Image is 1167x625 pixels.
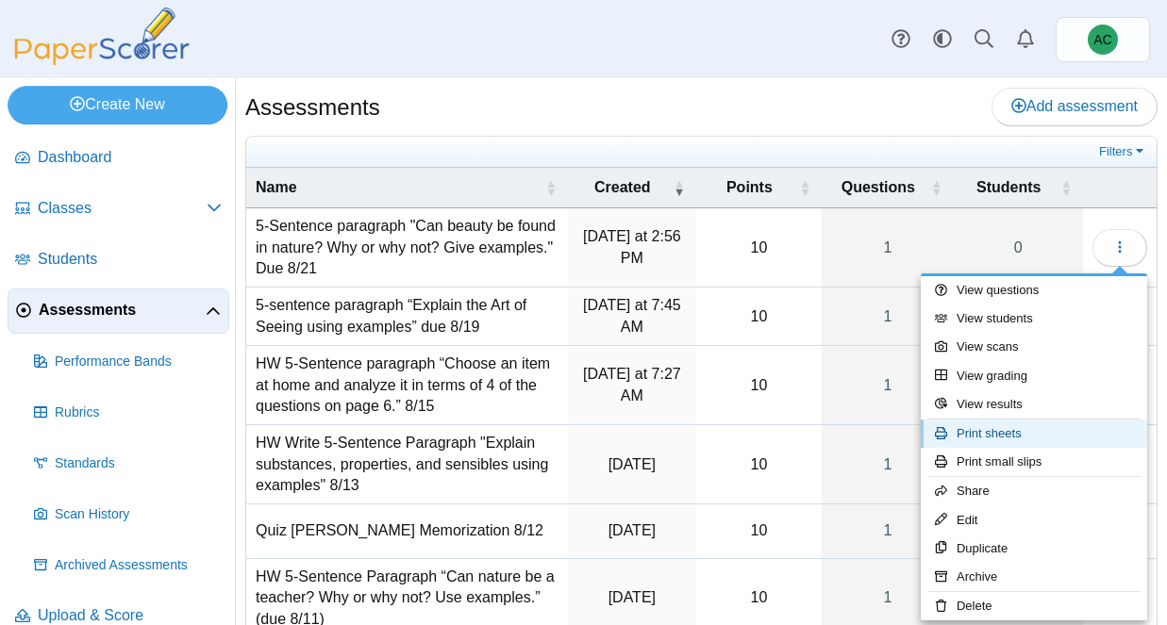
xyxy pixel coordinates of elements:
[1005,19,1046,60] a: Alerts
[696,504,822,558] td: 10
[55,403,222,422] span: Rubrics
[1011,98,1138,114] span: Add assessment
[921,506,1147,535] a: Edit
[8,238,229,283] a: Students
[921,563,1147,591] a: Archive
[545,168,557,207] span: Name : Activate to sort
[822,346,953,424] a: 1
[921,333,1147,361] a: View scans
[726,179,773,195] span: Points
[26,492,229,537] a: Scan History
[8,86,227,123] a: Create New
[976,179,1041,195] span: Students
[696,208,822,288] td: 10
[38,198,207,219] span: Classes
[822,288,953,345] a: 1
[674,168,685,207] span: Created : Activate to remove sorting
[55,454,222,473] span: Standards
[822,425,953,503] a: 1
[696,288,822,346] td: 10
[583,228,681,265] time: Aug 18, 2025 at 2:56 PM
[1094,142,1152,161] a: Filters
[921,276,1147,304] a: View questions
[26,390,229,436] a: Rubrics
[256,179,297,195] span: Name
[842,179,915,195] span: Questions
[55,556,222,575] span: Archived Assessments
[609,522,656,538] time: Aug 12, 2025 at 7:34 AM
[8,8,196,65] img: PaperScorer
[55,505,222,524] span: Scan History
[26,441,229,486] a: Standards
[8,288,229,334] a: Assessments
[8,52,196,68] a: PaperScorer
[246,504,568,558] td: Quiz [PERSON_NAME] Memorization 8/12
[246,288,568,346] td: 5-sentence paragraph “Explain the Art of Seeing using examples” due 8/19
[8,187,229,232] a: Classes
[583,366,681,403] time: Aug 14, 2025 at 7:27 AM
[921,362,1147,390] a: View grading
[246,425,568,504] td: HW Write 5-Sentence Paragraph "Explain substances, properties, and sensibles using examples" 8/13
[583,297,681,334] time: Aug 15, 2025 at 7:45 AM
[39,300,206,321] span: Assessments
[822,504,953,557] a: 1
[26,543,229,588] a: Archived Assessments
[921,419,1147,448] a: Print sheets
[921,477,1147,505] a: Share
[594,179,651,195] span: Created
[38,249,222,270] span: Students
[8,136,229,181] a: Dashboard
[954,208,1083,287] a: 0
[921,448,1147,476] a: Print small slips
[696,346,822,425] td: 10
[55,353,222,371] span: Performance Bands
[246,346,568,425] td: HW 5-Sentence paragraph “Choose an item at home and analyze it in terms of 4 of the questions on ...
[246,208,568,288] td: 5-Sentence paragraph "Can beauty be found in nature? Why or why not? Give examples." Due 8/21
[921,390,1147,419] a: View results
[921,592,1147,620] a: Delete
[1056,17,1150,62] a: Andrew Christman
[1060,168,1072,207] span: Students : Activate to sort
[38,147,222,168] span: Dashboard
[609,589,656,605] time: Aug 8, 2025 at 7:17 AM
[26,339,229,385] a: Performance Bands
[1093,33,1111,46] span: Andrew Christman
[245,91,380,123] h1: Assessments
[921,304,1147,333] a: View students
[1088,25,1118,55] span: Andrew Christman
[921,535,1147,563] a: Duplicate
[696,425,822,504] td: 10
[992,88,1158,125] a: Add assessment
[799,168,810,207] span: Points : Activate to sort
[931,168,942,207] span: Questions : Activate to sort
[609,456,656,472] time: Aug 12, 2025 at 7:37 AM
[822,208,953,287] a: 1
